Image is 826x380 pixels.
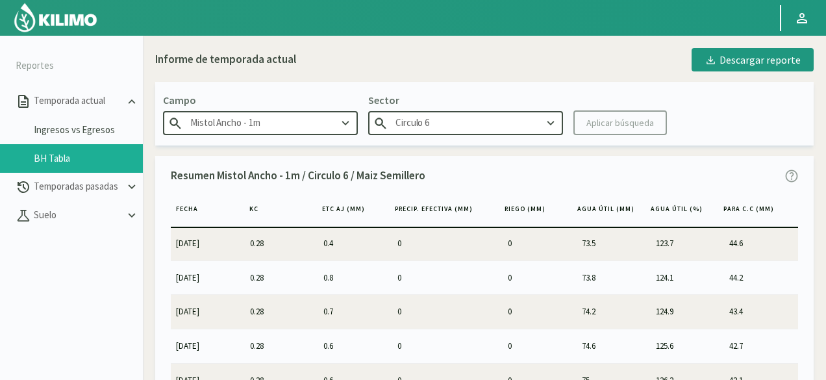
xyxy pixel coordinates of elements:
input: Escribe para buscar [163,111,358,135]
th: KC [244,199,317,227]
th: ETc aj (MM) [317,199,390,227]
p: Suelo [31,208,125,223]
td: 0.28 [245,226,319,260]
td: 0 [503,329,577,363]
th: Agua útil (MM) [572,199,645,227]
td: 44.6 [724,226,798,260]
td: 124.1 [651,260,725,294]
p: Campo [163,92,358,108]
td: 43.4 [724,295,798,329]
div: Informe de temporada actual [155,51,296,68]
p: Resumen Mistol Ancho - 1m / Circulo 6 / Maiz Semillero [171,168,425,184]
td: 0 [503,295,577,329]
td: 0.4 [318,226,392,260]
button: Descargar reporte [692,48,814,71]
td: [DATE] [171,329,245,363]
div: Descargar reporte [705,52,801,68]
p: Temporada actual [31,94,125,108]
td: 0.8 [318,260,392,294]
th: Riego (MM) [499,199,573,227]
td: [DATE] [171,260,245,294]
td: 0.28 [245,295,319,329]
td: [DATE] [171,226,245,260]
td: 0.6 [318,329,392,363]
td: 0 [392,260,503,294]
td: 44.2 [724,260,798,294]
td: 0 [392,329,503,363]
td: 42.7 [724,329,798,363]
th: Agua Útil (%) [645,199,719,227]
td: 123.7 [651,226,725,260]
a: Ingresos vs Egresos [34,124,143,136]
img: Kilimo [13,2,98,33]
td: 124.9 [651,295,725,329]
th: Fecha [171,199,244,227]
p: Temporadas pasadas [31,179,125,194]
th: Para C.C (MM) [718,199,792,227]
td: 0 [392,295,503,329]
td: 0 [503,226,577,260]
td: 0.7 [318,295,392,329]
td: 125.6 [651,329,725,363]
th: Precip. Efectiva (MM) [390,199,499,227]
td: 0 [392,226,503,260]
td: 73.8 [577,260,651,294]
td: 74.6 [577,329,651,363]
td: 74.2 [577,295,651,329]
td: 73.5 [577,226,651,260]
td: [DATE] [171,295,245,329]
td: 0.28 [245,260,319,294]
input: Escribe para buscar [368,111,563,135]
p: Sector [368,92,563,108]
td: 0.28 [245,329,319,363]
td: 0 [503,260,577,294]
a: BH Tabla [34,153,143,164]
